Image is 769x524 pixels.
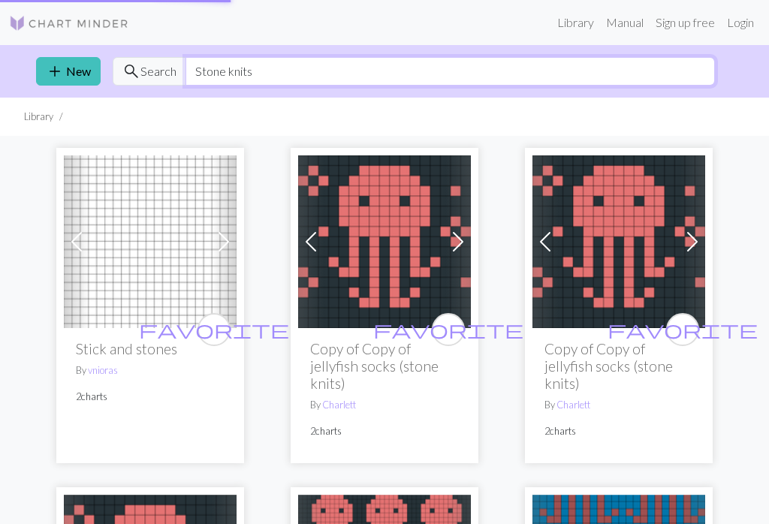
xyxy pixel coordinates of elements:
[36,57,101,86] a: New
[122,61,140,82] span: search
[721,8,760,38] a: Login
[310,340,459,392] h2: Copy of Copy of jellyfish socks (stone knits)
[76,340,225,357] h2: Stick and stones
[532,155,705,328] img: jellyfish
[544,340,693,392] h2: Copy of Copy of jellyfish socks (stone knits)
[310,398,459,412] p: By
[140,62,176,80] span: Search
[298,155,471,328] img: jellyfish
[556,399,590,411] a: Charlett
[64,233,237,247] a: Stick and stones
[46,61,64,82] span: add
[650,8,721,38] a: Sign up free
[373,315,523,345] i: favourite
[76,390,225,404] p: 2 charts
[432,313,465,346] button: favourite
[322,399,356,411] a: Charlett
[64,155,237,328] img: Stick and stones
[139,318,289,341] span: favorite
[139,315,289,345] i: favourite
[666,313,699,346] button: favourite
[198,313,231,346] button: favourite
[608,318,758,341] span: favorite
[373,318,523,341] span: favorite
[600,8,650,38] a: Manual
[608,315,758,345] i: favourite
[88,364,118,376] a: vnioras
[544,398,693,412] p: By
[298,233,471,247] a: jellyfish
[551,8,600,38] a: Library
[24,110,53,124] li: Library
[310,424,459,438] p: 2 charts
[76,363,225,378] p: By
[9,14,129,32] img: Logo
[532,233,705,247] a: jellyfish
[544,424,693,438] p: 2 charts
